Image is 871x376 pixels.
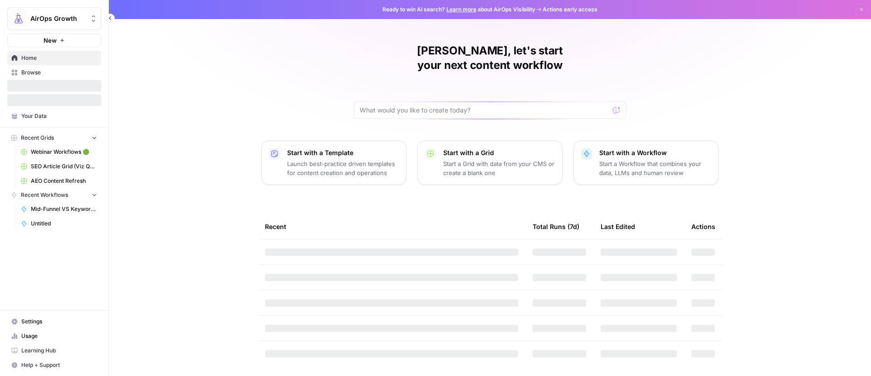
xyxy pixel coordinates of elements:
input: What would you like to create today? [360,106,609,115]
img: AirOps Growth Logo [10,10,27,27]
a: Mid-Funnel VS Keyword Research [17,202,101,216]
a: Your Data [7,109,101,123]
a: Usage [7,329,101,343]
a: Webinar Workflows 🟢 [17,145,101,159]
a: Learn more [446,6,476,13]
span: Home [21,54,97,62]
a: SEO Article Grid (Viz Questions) [17,159,101,174]
span: SEO Article Grid (Viz Questions) [31,162,97,171]
a: AEO Content Refresh [17,174,101,188]
p: Start with a Template [287,148,399,157]
p: Launch best-practice driven templates for content creation and operations [287,159,399,177]
button: New [7,34,101,47]
span: Actions early access [543,5,597,14]
div: Last Edited [601,214,635,239]
button: Workspace: AirOps Growth [7,7,101,30]
button: Help + Support [7,358,101,372]
a: Learning Hub [7,343,101,358]
button: Recent Grids [7,131,101,145]
span: Webinar Workflows 🟢 [31,148,97,156]
p: Start a Grid with data from your CMS or create a blank one [443,159,555,177]
div: Recent [265,214,518,239]
span: Browse [21,68,97,77]
span: AirOps Growth [30,14,85,23]
span: Ready to win AI search? about AirOps Visibility [382,5,535,14]
span: Your Data [21,112,97,120]
button: Start with a TemplateLaunch best-practice driven templates for content creation and operations [261,141,406,185]
p: Start with a Workflow [599,148,711,157]
div: Actions [691,214,715,239]
span: Recent Workflows [21,191,68,199]
span: Learning Hub [21,347,97,355]
p: Start with a Grid [443,148,555,157]
span: Settings [21,317,97,326]
a: Browse [7,65,101,80]
button: Start with a WorkflowStart a Workflow that combines your data, LLMs and human review [573,141,719,185]
span: Help + Support [21,361,97,369]
a: Home [7,51,101,65]
h1: [PERSON_NAME], let's start your next content workflow [354,44,626,73]
div: Total Runs (7d) [533,214,579,239]
a: Untitled [17,216,101,231]
button: Start with a GridStart a Grid with data from your CMS or create a blank one [417,141,563,185]
span: AEO Content Refresh [31,177,97,185]
span: Recent Grids [21,134,54,142]
span: Usage [21,332,97,340]
a: Settings [7,314,101,329]
span: Mid-Funnel VS Keyword Research [31,205,97,213]
span: New [44,36,57,45]
button: Recent Workflows [7,188,101,202]
span: Untitled [31,220,97,228]
p: Start a Workflow that combines your data, LLMs and human review [599,159,711,177]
